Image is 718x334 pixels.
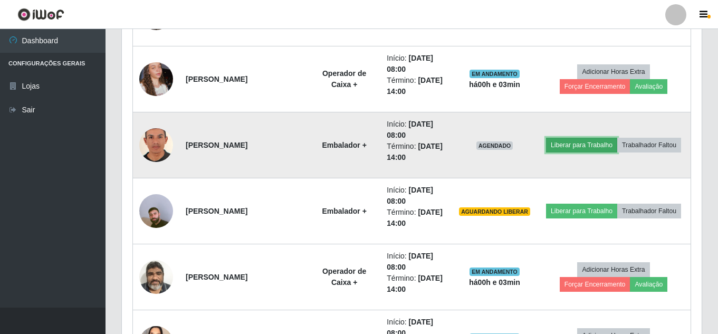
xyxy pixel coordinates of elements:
li: Término: [387,75,446,97]
strong: Operador de Caixa + [322,69,366,89]
img: 1756156445652.jpeg [139,49,173,109]
img: CoreUI Logo [17,8,64,21]
time: [DATE] 08:00 [387,252,433,271]
time: [DATE] 08:00 [387,54,433,73]
strong: Embalador + [322,141,366,149]
strong: há 00 h e 03 min [469,80,520,89]
button: Forçar Encerramento [560,277,630,292]
span: EM ANDAMENTO [470,268,520,276]
button: Trabalhador Faltou [617,204,681,218]
img: 1756498366711.jpeg [139,181,173,241]
button: Adicionar Horas Extra [577,64,649,79]
strong: Operador de Caixa + [322,267,366,287]
button: Forçar Encerramento [560,79,630,94]
span: AGENDADO [476,141,513,150]
strong: há 00 h e 03 min [469,278,520,287]
li: Início: [387,251,446,273]
button: Liberar para Trabalho [546,138,617,152]
button: Avaliação [630,79,667,94]
time: [DATE] 08:00 [387,186,433,205]
span: EM ANDAMENTO [470,70,520,78]
span: AGUARDANDO LIBERAR [459,207,530,216]
strong: [PERSON_NAME] [186,207,247,215]
strong: [PERSON_NAME] [186,75,247,83]
strong: Embalador + [322,207,366,215]
time: [DATE] 08:00 [387,120,433,139]
img: 1753979789562.jpeg [139,121,173,170]
strong: [PERSON_NAME] [186,141,247,149]
button: Avaliação [630,277,667,292]
li: Término: [387,141,446,163]
strong: [PERSON_NAME] [186,273,247,281]
li: Início: [387,119,446,141]
li: Início: [387,185,446,207]
img: 1625107347864.jpeg [139,254,173,299]
li: Término: [387,273,446,295]
button: Liberar para Trabalho [546,204,617,218]
li: Início: [387,53,446,75]
li: Término: [387,207,446,229]
button: Adicionar Horas Extra [577,262,649,277]
button: Trabalhador Faltou [617,138,681,152]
